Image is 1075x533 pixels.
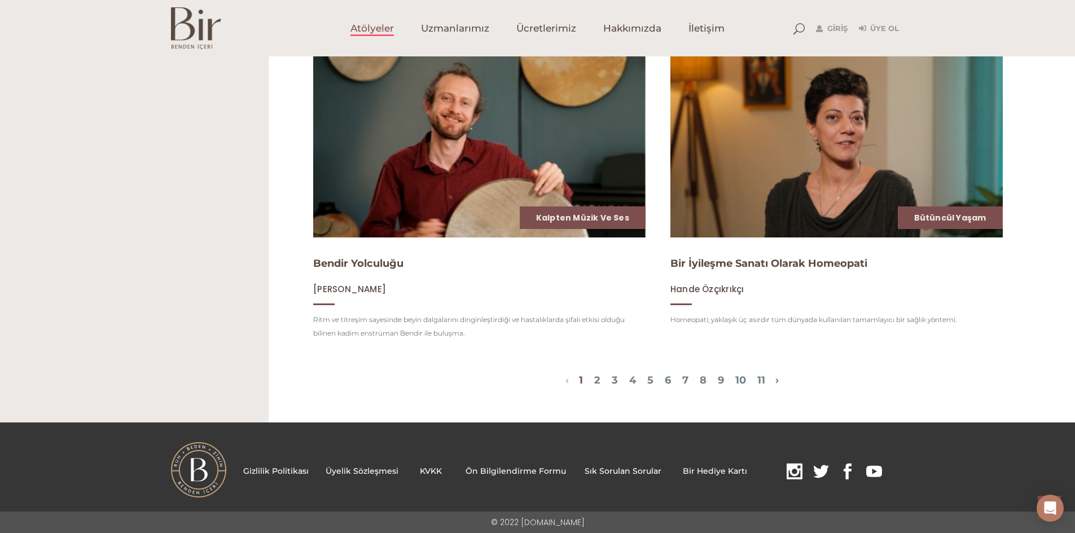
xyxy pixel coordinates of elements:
a: 3 [612,374,618,386]
a: 6 [665,374,671,386]
a: Hande Özçıkrıkçı [670,284,744,294]
a: 10 [735,374,746,386]
a: Gizlilik Politikası [243,466,309,476]
a: Kalpten Müzik ve Ses [536,212,629,223]
a: [PERSON_NAME] [313,284,386,294]
span: [PERSON_NAME] [313,283,386,295]
a: 5 [647,374,653,386]
a: 4 [629,374,636,386]
a: Bir İyileşme Sanatı Olarak Homeopati [670,257,867,270]
span: Hakkımızda [603,22,661,35]
a: 9 [718,374,724,386]
p: © 2022 [DOMAIN_NAME] [491,516,585,529]
a: 7 [682,374,688,386]
a: Bendir Yolculuğu [313,257,403,270]
p: Ritm ve titreşim sayesinde beyin dalgalarını dinginleştirdiği ve hastalıklarda şifalı etkisi oldu... [313,313,646,340]
a: Bir Önceki Sayfa [565,374,569,386]
a: Üyelik Sözleşmesi [326,466,398,476]
p: . [243,463,890,481]
a: 2 [594,374,600,386]
span: Hande Özçıkrıkçı [670,283,744,295]
span: Atölyeler [350,22,394,35]
a: Bütüncül Yaşam [914,212,986,223]
a: Sık Sorulan Sorular [585,466,661,476]
a: 1 [579,374,583,386]
a: KVKK [420,466,442,476]
a: Giriş [816,22,848,36]
span: Ücretlerimiz [516,22,576,35]
img: BI%CC%87R-LOGO.png [171,442,226,497]
div: Open Intercom Messenger [1037,495,1064,522]
span: Uzmanlarımız [421,22,489,35]
span: İletişim [688,22,725,35]
a: 8 [700,374,707,386]
a: Üye Ol [859,22,899,36]
a: 11 [757,374,765,386]
p: Homeopati; yaklaşık üç asırdır tüm dünyada kullanılan tamamlayıcı bir sağlık yöntemi. [670,313,1003,327]
a: Bir Hediye Kartı [683,466,747,476]
a: Bir Sonraki Sayfa [775,374,779,386]
a: Ön Bilgilendirme Formu [466,466,566,476]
